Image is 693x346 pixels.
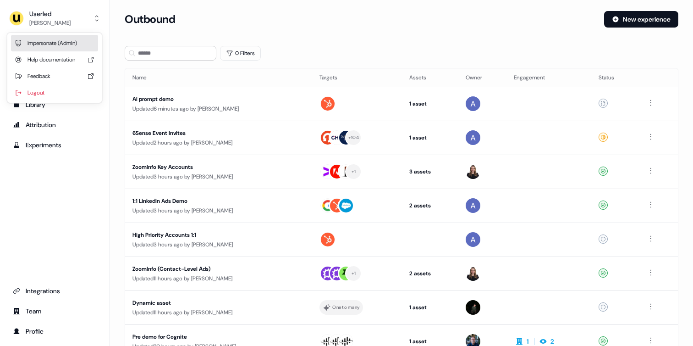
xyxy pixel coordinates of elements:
div: Help documentation [11,51,98,68]
div: Logout [11,84,98,101]
div: Userled[PERSON_NAME] [7,33,102,103]
button: Userled[PERSON_NAME] [7,7,102,29]
div: Impersonate (Admin) [11,35,98,51]
div: Feedback [11,68,98,84]
div: [PERSON_NAME] [29,18,71,28]
div: Userled [29,9,71,18]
